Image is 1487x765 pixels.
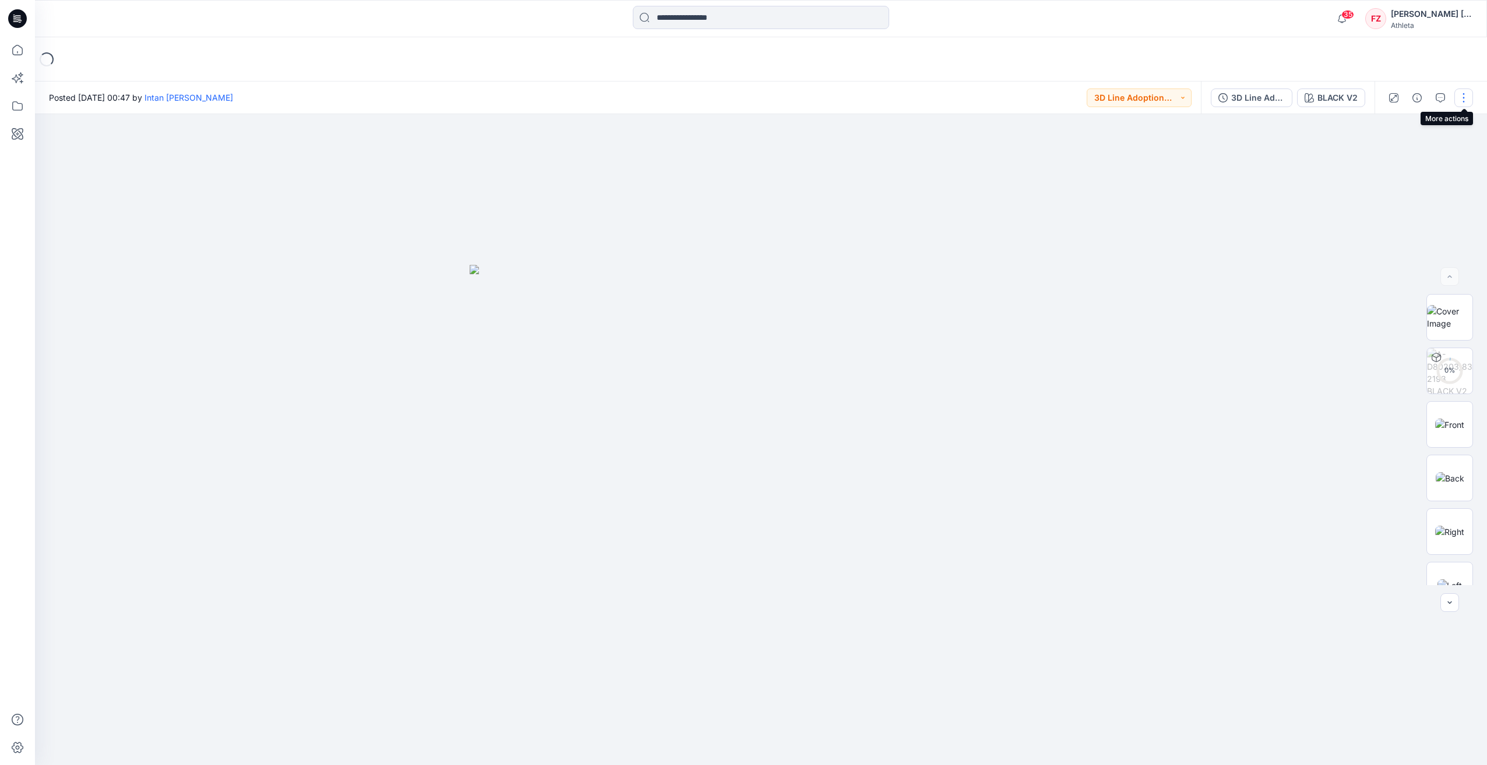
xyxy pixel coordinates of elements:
div: FZ [1365,8,1386,29]
img: Front [1435,419,1464,431]
img: Back [1436,472,1464,484]
img: Right [1435,526,1464,538]
img: Left [1437,579,1462,592]
button: Details [1408,88,1426,107]
div: BLACK V2 [1317,91,1358,104]
img: eyJhbGciOiJIUzI1NiIsImtpZCI6IjAiLCJzbHQiOiJzZXMiLCJ0eXAiOiJKV1QifQ.eyJkYXRhIjp7InR5cGUiOiJzdG9yYW... [470,265,1052,765]
a: Intan [PERSON_NAME] [145,93,233,102]
img: Cover Image [1427,305,1472,330]
button: BLACK V2 [1297,88,1365,107]
span: 35 [1341,10,1354,19]
div: 3D Line Adoption (Vendor) [1231,91,1285,104]
img: A-D80203_832193 BLACK V2 [1427,348,1472,394]
button: 3D Line Adoption (Vendor) [1211,88,1292,107]
div: 0 % [1436,366,1464,376]
span: Posted [DATE] 00:47 by [49,91,233,104]
div: Athleta [1391,21,1472,30]
div: [PERSON_NAME] [PERSON_NAME] [1391,7,1472,21]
